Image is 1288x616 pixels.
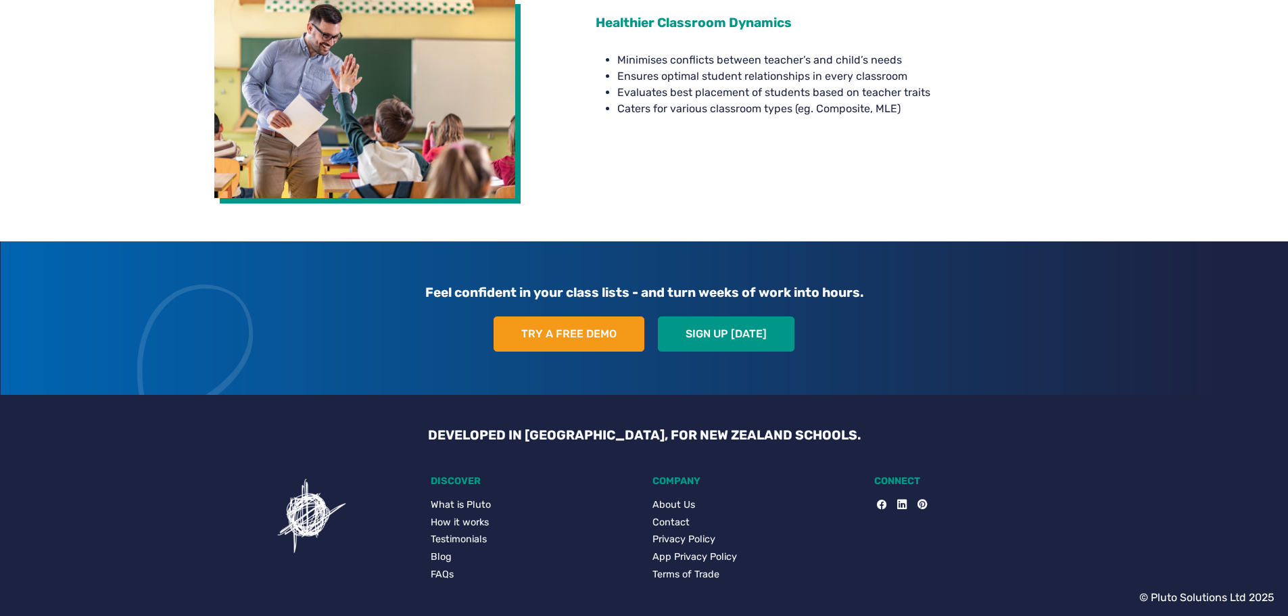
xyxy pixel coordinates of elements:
img: Pluto icon showing a confusing task for users [271,475,352,556]
a: Sign up [DATE] [658,316,794,352]
a: How it works [431,515,636,530]
li: Caters for various classroom types (eg. Composite, MLE) [617,101,1058,117]
h5: DISCOVER [431,475,636,487]
a: LinkedIn [886,498,907,513]
a: Facebook [877,498,886,513]
a: Pinterest [907,498,927,513]
a: Blog [431,550,636,565]
a: Contact [652,515,858,530]
a: FAQs [431,567,636,582]
a: What is Pluto [431,498,636,513]
a: Terms of Trade [652,567,858,582]
p: © Pluto Solutions Ltd 2025 [1139,590,1274,606]
h5: CONNECT [874,475,1080,487]
a: Testimonials [431,532,636,547]
h3: DEVELOPED IN [GEOGRAPHIC_DATA], FOR NEW ZEALAND SCHOOLS. [417,427,872,443]
a: Privacy Policy [652,532,858,547]
h5: COMPANY [652,475,858,487]
li: Minimises conflicts between teacher’s and child’s needs [617,52,1058,68]
li: Evaluates best placement of students based on teacher traits [617,85,1058,101]
a: App Privacy Policy [652,550,858,565]
a: About Us [652,498,858,513]
h3: Feel confident in your class lists - and turn weeks of work into hours. [214,274,1074,311]
a: Try a free demo [494,316,644,352]
li: Ensures optimal student relationships in every classroom [617,68,1058,85]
